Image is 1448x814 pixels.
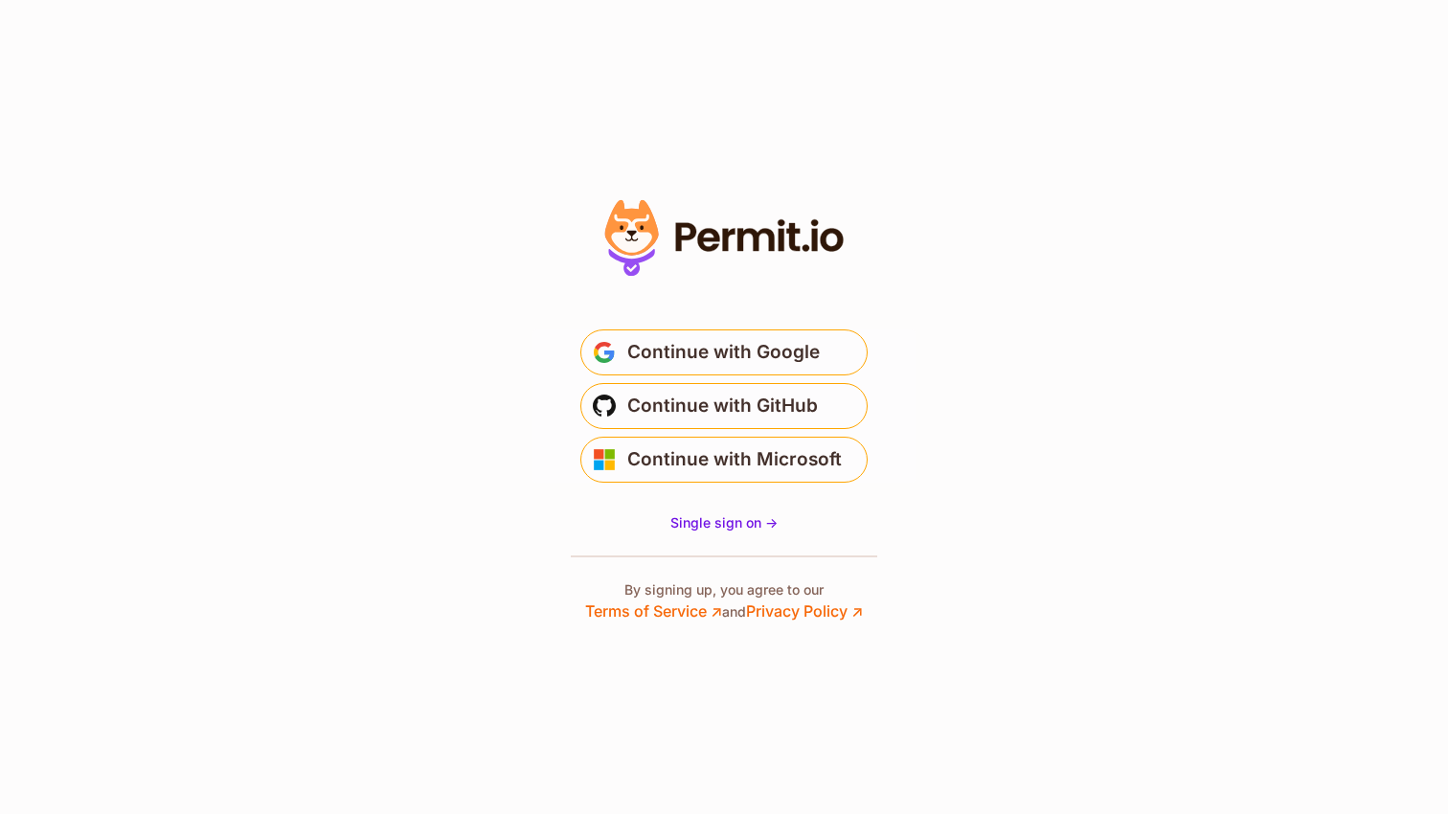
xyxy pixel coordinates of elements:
[580,437,868,483] button: Continue with Microsoft
[746,601,863,621] a: Privacy Policy ↗
[585,601,722,621] a: Terms of Service ↗
[580,329,868,375] button: Continue with Google
[580,383,868,429] button: Continue with GitHub
[627,391,818,421] span: Continue with GitHub
[627,337,820,368] span: Continue with Google
[627,444,842,475] span: Continue with Microsoft
[670,514,778,531] span: Single sign on ->
[670,513,778,532] a: Single sign on ->
[585,580,863,622] p: By signing up, you agree to our and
